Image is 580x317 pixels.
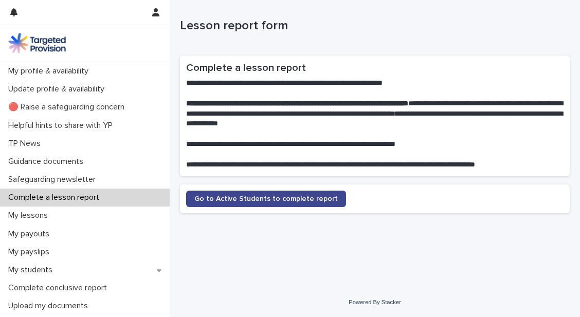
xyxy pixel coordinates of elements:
p: Helpful hints to share with YP [4,121,121,130]
img: M5nRWzHhSzIhMunXDL62 [8,33,66,53]
a: Powered By Stacker [349,299,401,305]
p: 🔴 Raise a safeguarding concern [4,102,133,112]
a: Go to Active Students to complete report [186,191,346,207]
p: Upload my documents [4,301,96,311]
p: Lesson report form [180,18,566,33]
p: My students [4,265,61,275]
span: Go to Active Students to complete report [194,195,338,202]
h2: Complete a lesson report [186,62,564,74]
p: My payouts [4,229,58,239]
p: My lessons [4,211,56,220]
p: Safeguarding newsletter [4,175,104,184]
p: Update profile & availability [4,84,113,94]
p: My payslips [4,247,58,257]
p: TP News [4,139,49,148]
p: Complete conclusive report [4,283,115,293]
p: Complete a lesson report [4,193,107,202]
p: Guidance documents [4,157,92,166]
p: My profile & availability [4,66,97,76]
